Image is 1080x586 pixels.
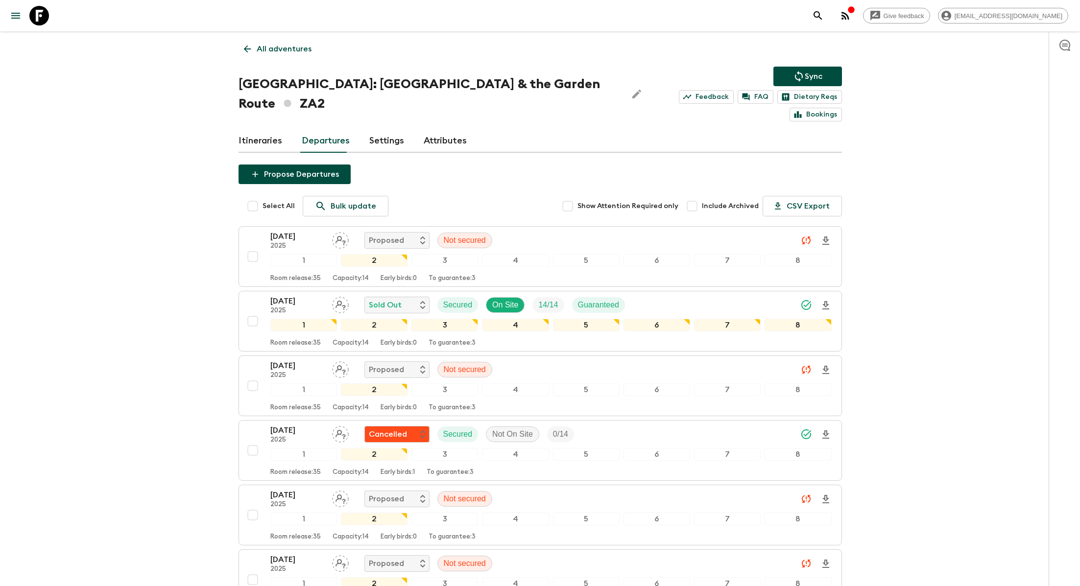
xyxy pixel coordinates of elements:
[429,275,476,282] p: To guarantee: 3
[577,201,678,211] span: Show Attention Required only
[332,300,349,307] span: Assign pack leader
[270,533,321,541] p: Room release: 35
[427,469,474,476] p: To guarantee: 3
[369,428,407,440] p: Cancelled
[333,275,369,282] p: Capacity: 14
[239,420,842,481] button: [DATE]2025Assign pack leaderFlash Pack cancellationSecuredNot On SiteTrip Fill12345678Room releas...
[270,254,337,267] div: 1
[482,513,549,525] div: 4
[270,513,337,525] div: 1
[773,67,842,86] button: Sync adventure departures to the booking engine
[738,90,773,104] a: FAQ
[270,242,324,250] p: 2025
[444,364,486,375] p: Not secured
[437,556,492,571] div: Not secured
[381,469,415,476] p: Early birds: 1
[437,233,492,248] div: Not secured
[486,426,539,442] div: Not On Site
[239,164,351,184] button: Propose Departures
[270,372,324,379] p: 2025
[270,307,324,315] p: 2025
[369,558,404,569] p: Proposed
[763,196,842,216] button: CSV Export
[270,448,337,461] div: 1
[270,319,337,331] div: 1
[624,383,690,396] div: 6
[381,404,417,412] p: Early birds: 0
[765,513,831,525] div: 8
[538,299,558,311] p: 14 / 14
[808,6,828,25] button: search adventures
[239,39,317,59] a: All adventures
[444,234,486,246] p: Not secured
[331,200,376,212] p: Bulk update
[302,129,350,153] a: Departures
[443,299,473,311] p: Secured
[694,448,761,461] div: 7
[627,74,647,114] button: Edit Adventure Title
[239,74,619,114] h1: [GEOGRAPHIC_DATA]: [GEOGRAPHIC_DATA] & the Garden Route ZA2
[381,533,417,541] p: Early birds: 0
[820,300,832,311] svg: Download Onboarding
[369,364,404,375] p: Proposed
[270,501,324,509] p: 2025
[424,129,467,153] a: Attributes
[270,436,324,444] p: 2025
[437,426,479,442] div: Secured
[820,558,832,570] svg: Download Onboarding
[270,231,324,242] p: [DATE]
[437,491,492,507] div: Not secured
[332,493,349,501] span: Assign pack leader
[332,558,349,566] span: Assign pack leader
[369,129,404,153] a: Settings
[411,513,478,525] div: 3
[765,319,831,331] div: 8
[624,319,690,331] div: 6
[270,360,324,372] p: [DATE]
[482,319,549,331] div: 4
[694,383,761,396] div: 7
[437,362,492,377] div: Not secured
[553,448,620,461] div: 5
[702,201,759,211] span: Include Archived
[949,12,1068,20] span: [EMAIL_ADDRESS][DOMAIN_NAME]
[270,404,321,412] p: Room release: 35
[270,489,324,501] p: [DATE]
[624,254,690,267] div: 6
[369,234,404,246] p: Proposed
[765,383,831,396] div: 8
[444,493,486,505] p: Not secured
[270,295,324,307] p: [DATE]
[863,8,930,23] a: Give feedback
[777,90,842,104] a: Dietary Reqs
[332,429,349,437] span: Assign pack leader
[679,90,734,104] a: Feedback
[443,428,473,440] p: Secured
[878,12,930,20] span: Give feedback
[553,383,620,396] div: 5
[333,533,369,541] p: Capacity: 14
[270,554,324,565] p: [DATE]
[333,404,369,412] p: Capacity: 14
[239,291,842,352] button: [DATE]2025Assign pack leaderSold OutSecuredOn SiteTrip FillGuaranteed12345678Room release:35Capac...
[429,533,476,541] p: To guarantee: 3
[257,43,312,55] p: All adventures
[694,254,761,267] div: 7
[800,364,812,375] svg: Unable to sync - Check prices and secured
[270,469,321,476] p: Room release: 35
[270,383,337,396] div: 1
[270,565,324,573] p: 2025
[429,339,476,347] p: To guarantee: 3
[369,299,402,311] p: Sold Out
[411,448,478,461] div: 3
[239,355,842,416] button: [DATE]2025Assign pack leaderProposedNot secured12345678Room release:35Capacity:14Early birds:0To ...
[553,254,620,267] div: 5
[800,234,812,246] svg: Unable to sync - Check prices and secured
[429,404,476,412] p: To guarantee: 3
[333,469,369,476] p: Capacity: 14
[820,493,832,505] svg: Download Onboarding
[553,428,568,440] p: 0 / 14
[765,254,831,267] div: 8
[820,429,832,441] svg: Download Onboarding
[800,299,812,311] svg: Synced Successfully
